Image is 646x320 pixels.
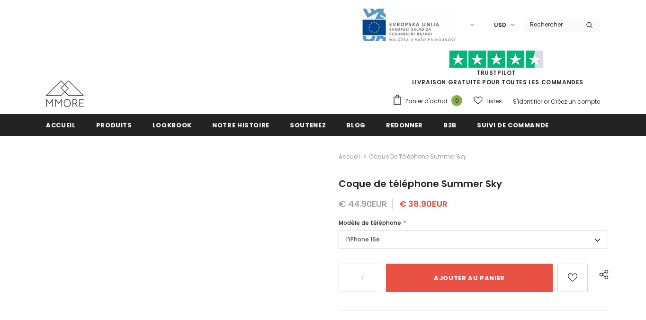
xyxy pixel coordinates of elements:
[339,177,502,190] span: Coque de téléphone Summer Sky
[513,98,542,106] a: S'identifier
[46,121,76,130] span: Accueil
[46,114,76,135] a: Accueil
[346,114,366,135] a: Blog
[212,121,269,130] span: Notre histoire
[544,98,549,106] span: or
[486,97,502,106] span: Listes
[551,98,600,106] a: Créez un compte
[339,151,360,162] a: Accueil
[212,114,269,135] a: Notre histoire
[153,121,192,130] span: Lookbook
[477,121,549,130] span: Suivi de commande
[476,69,516,77] a: TrustPilot
[443,114,457,135] a: B2B
[46,80,84,107] img: Cas MMORE
[361,20,456,28] a: Javni Razpis
[369,151,467,162] span: Coque de téléphone Summer Sky
[339,231,607,249] label: l’iPhone 16e
[477,114,549,135] a: Suivi de commande
[290,121,326,130] span: soutenez
[474,93,502,109] a: Listes
[386,264,553,292] input: Ajouter au panier
[153,114,192,135] a: Lookbook
[290,114,326,135] a: soutenez
[386,114,423,135] a: Redonner
[449,50,544,69] img: Faites confiance aux étoiles pilotes
[361,8,456,42] img: Javni Razpis
[443,121,457,130] span: B2B
[339,219,401,227] span: Modèle de téléphone
[392,54,600,86] span: LIVRAISON GRATUITE POUR TOUTES LES COMMANDES
[451,95,462,106] span: 0
[339,198,387,210] span: € 44.90EUR
[386,121,423,130] span: Redonner
[96,114,132,135] a: Produits
[346,121,366,130] span: Blog
[96,121,132,130] span: Produits
[392,94,467,108] a: Panier d'achat 0
[494,20,506,30] span: USD
[399,198,448,210] span: € 38.90EUR
[405,97,448,106] span: Panier d'achat
[524,18,579,31] input: Search Site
